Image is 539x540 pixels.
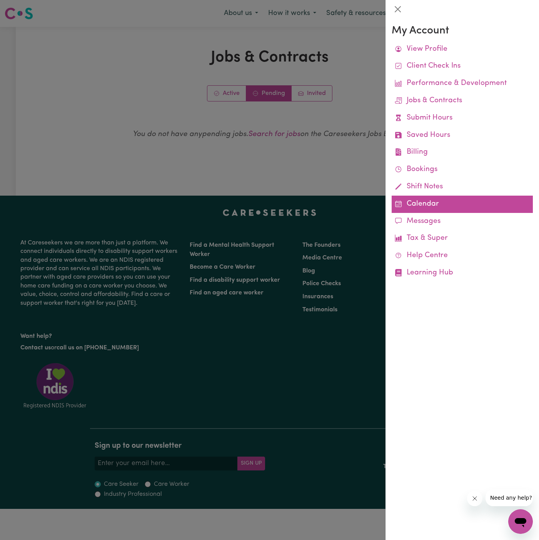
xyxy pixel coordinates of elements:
button: Close [392,3,404,15]
a: Submit Hours [392,110,533,127]
a: Client Check Ins [392,58,533,75]
a: Saved Hours [392,127,533,144]
a: Bookings [392,161,533,178]
h3: My Account [392,25,533,38]
a: Calendar [392,196,533,213]
a: Learning Hub [392,264,533,282]
a: Jobs & Contracts [392,92,533,110]
iframe: Button to launch messaging window [508,509,533,534]
a: Billing [392,144,533,161]
a: Shift Notes [392,178,533,196]
a: View Profile [392,41,533,58]
iframe: Message from company [486,489,533,506]
a: Tax & Super [392,230,533,247]
a: Performance & Development [392,75,533,92]
iframe: Close message [467,491,482,506]
a: Messages [392,213,533,230]
a: Help Centre [392,247,533,264]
